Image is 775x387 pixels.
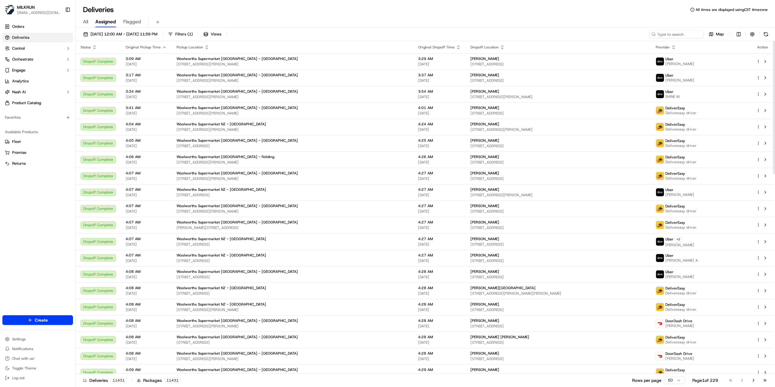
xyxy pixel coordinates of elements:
button: Refresh [762,30,770,38]
span: Woolworths Supermarket [GEOGRAPHIC_DATA] - [GEOGRAPHIC_DATA] [176,56,298,61]
span: Map [716,31,724,37]
span: 4:27 AM [418,236,461,241]
span: [DATE] [126,144,167,148]
span: Uber [665,57,674,61]
span: [DATE] [418,127,461,132]
span: ( 1 ) [187,31,193,37]
div: Packages [137,377,181,383]
span: DeliverEasy [665,106,685,111]
span: [STREET_ADDRESS] [176,242,408,247]
span: Settings [12,337,26,342]
img: MILKRUN [5,5,15,15]
span: [DATE] [418,144,461,148]
span: [STREET_ADDRESS] [470,111,646,116]
span: [DATE] [418,242,461,247]
span: Orchestrate [12,57,33,62]
span: Log out [12,375,25,380]
span: [PERSON_NAME] [665,78,694,83]
span: [DATE] [126,62,167,67]
span: 4:28 AM [418,351,461,356]
span: DeliverEasy [665,220,685,225]
span: [DATE] [418,225,461,230]
span: Woolworths Supermarket [GEOGRAPHIC_DATA] - [GEOGRAPHIC_DATA] [176,269,298,274]
span: 4:27 AM [418,253,461,258]
span: [PERSON_NAME] [470,73,499,78]
span: 4:07 AM [126,236,167,241]
button: MILKRUNMILKRUN[EMAIL_ADDRESS][DOMAIN_NAME] [2,2,63,17]
span: [DATE] [126,242,167,247]
span: Woolworths Supermarket [GEOGRAPHIC_DATA] - [GEOGRAPHIC_DATA] [176,318,298,323]
span: 4:28 AM [418,335,461,339]
span: 3:17 AM [126,73,167,78]
span: [DATE] [126,275,167,279]
span: 4:29 AM [418,367,461,372]
img: delivereasy_logo.png [656,287,664,295]
span: Uber [665,253,674,258]
img: doordash_logo_v2.png [656,319,664,327]
span: [STREET_ADDRESS][PERSON_NAME] [470,193,646,197]
img: delivereasy_logo.png [656,205,664,213]
span: DeliverEasy [665,171,685,176]
img: doordash_logo_v2.png [656,352,664,360]
span: [STREET_ADDRESS] [470,225,646,230]
span: [STREET_ADDRESS][PERSON_NAME] [470,127,646,132]
span: Product Catalog [12,100,41,106]
span: [PERSON_NAME] [665,61,694,66]
span: Delivereasy driver [665,209,697,213]
span: Woolworths Supermarket [GEOGRAPHIC_DATA] - [GEOGRAPHIC_DATA] [176,171,298,176]
a: Orders [2,22,73,31]
span: 4:08 AM [126,318,167,323]
span: [STREET_ADDRESS] [470,160,646,165]
button: Engage [2,65,73,75]
span: [STREET_ADDRESS] [470,307,646,312]
img: delivereasy_logo.png [656,123,664,131]
img: uber-new-logo.jpeg [656,238,664,246]
span: All [83,18,88,25]
span: Delivereasy driver [665,340,697,345]
button: Fleet [2,137,73,147]
div: Favorites [2,113,73,122]
span: 4:08 AM [126,286,167,290]
span: [PERSON_NAME] [470,367,499,372]
span: [PERSON_NAME] [470,269,499,274]
span: Woolworths Supermarket [GEOGRAPHIC_DATA] - Feilding [176,154,274,159]
span: [PERSON_NAME][STREET_ADDRESS] [176,225,408,230]
span: 4:08 AM [126,302,167,307]
button: [DATE] 12:00 AM - [DATE] 11:59 PM [81,30,160,38]
span: 4:07 AM [126,171,167,176]
span: [PERSON_NAME] [470,122,499,127]
span: [STREET_ADDRESS][PERSON_NAME] [176,78,408,83]
div: Page 1 of 229 [692,377,718,383]
span: 3:54 AM [418,89,461,94]
span: Analytics [12,78,29,84]
img: delivereasy_logo.png [656,369,664,376]
span: [STREET_ADDRESS] [470,373,646,378]
button: Create [2,315,73,325]
span: DeliverEasy [665,122,685,127]
span: [DATE] [418,356,461,361]
span: Woolworths Supermarket [GEOGRAPHIC_DATA] - [GEOGRAPHIC_DATA] [176,367,298,372]
span: Woolworths Supermarket [GEOGRAPHIC_DATA] - [GEOGRAPHIC_DATA] [176,89,298,94]
span: [PERSON_NAME] [665,192,694,197]
span: 4:25 AM [418,138,461,143]
span: Woolworths Supermarket [GEOGRAPHIC_DATA] - [GEOGRAPHIC_DATA] [176,203,298,208]
button: +2 [675,236,682,243]
span: DeliverEasy [665,368,685,372]
img: uber-new-logo.jpeg [656,270,664,278]
span: [DATE] [418,291,461,296]
span: Chat with us! [12,356,34,361]
span: [STREET_ADDRESS][PERSON_NAME] [176,176,408,181]
span: Uber [665,270,674,274]
span: [DATE] [126,78,167,83]
img: uber-new-logo.jpeg [656,90,664,98]
span: SHINE M. [665,94,680,99]
span: [PERSON_NAME] [470,154,499,159]
span: 4:28 AM [418,302,461,307]
span: 4:24 AM [418,122,461,127]
span: [DATE] [126,94,167,99]
button: Filters(1) [165,30,196,38]
span: Delivereasy driver [665,111,697,115]
span: Woolworths Supermarket NZ - [GEOGRAPHIC_DATA] [176,122,266,127]
span: 4:08 AM [126,351,167,356]
span: [STREET_ADDRESS][PERSON_NAME] [176,209,408,214]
